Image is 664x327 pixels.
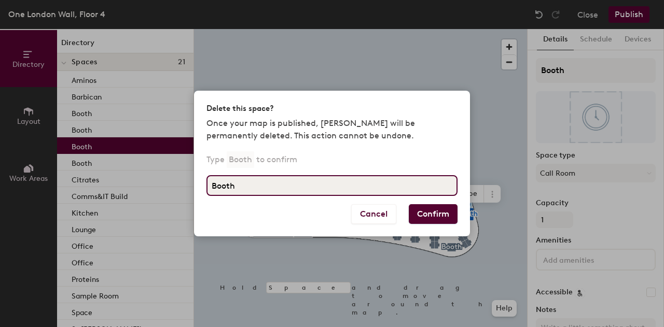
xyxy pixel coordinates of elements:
p: Booth [227,151,254,168]
p: Once your map is published, [PERSON_NAME] will be permanently deleted. This action cannot be undone. [206,117,458,142]
button: Confirm [409,204,458,224]
button: Cancel [351,204,396,224]
p: Type to confirm [206,151,297,168]
h2: Delete this space? [206,103,274,114]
